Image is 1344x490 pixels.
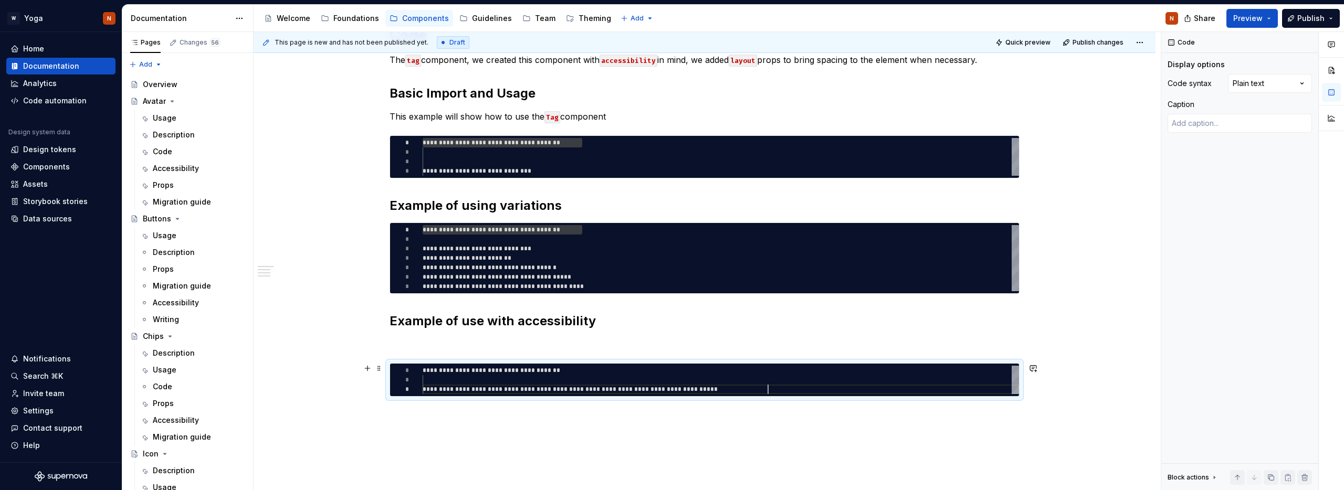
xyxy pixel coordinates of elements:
[153,465,195,476] div: Description
[260,10,314,27] a: Welcome
[317,10,383,27] a: Foundations
[579,13,611,24] div: Theming
[6,58,115,74] a: Documentation
[390,313,1020,329] h2: Example of use with accessibility
[153,197,211,207] div: Migration guide
[6,385,115,402] a: Invite team
[153,381,172,392] div: Code
[617,11,657,26] button: Add
[136,378,249,395] a: Code
[23,354,71,364] div: Notifications
[6,92,115,109] a: Code automation
[23,162,70,172] div: Components
[260,8,615,29] div: Page tree
[153,146,172,157] div: Code
[275,38,428,47] span: This page is new and has not been published yet.
[130,38,161,47] div: Pages
[143,79,177,90] div: Overview
[2,7,120,29] button: WYogaN
[23,388,64,399] div: Invite team
[6,402,115,419] a: Settings
[333,13,379,24] div: Foundations
[153,247,195,258] div: Description
[136,412,249,429] a: Accessibility
[143,449,159,459] div: Icon
[23,179,48,189] div: Assets
[136,194,249,210] a: Migration guide
[405,55,421,67] code: tag
[6,210,115,227] a: Data sources
[136,361,249,378] a: Usage
[23,95,87,106] div: Code automation
[23,61,79,71] div: Documentation
[1005,38,1051,47] span: Quick preview
[136,160,249,177] a: Accessibility
[992,35,1055,50] button: Quick preview
[6,176,115,193] a: Assets
[23,196,88,207] div: Storybook stories
[6,350,115,367] button: Notifications
[6,368,115,385] button: Search ⌘K
[390,110,1020,123] p: This example will show how to use the component
[1282,9,1340,28] button: Publish
[131,13,230,24] div: Documentation
[449,38,465,47] span: Draft
[6,75,115,92] a: Analytics
[1073,38,1123,47] span: Publish changes
[544,111,560,123] code: Tag
[136,345,249,361] a: Description
[136,227,249,244] a: Usage
[153,348,195,358] div: Description
[136,261,249,278] a: Props
[107,14,111,23] div: N
[1168,99,1194,110] div: Caption
[1168,470,1219,485] div: Block actions
[23,44,44,54] div: Home
[600,55,657,67] code: accessibility
[1226,9,1278,28] button: Preview
[153,281,211,291] div: Migration guide
[535,13,555,24] div: Team
[153,180,174,190] div: Props
[153,130,195,140] div: Description
[153,365,176,375] div: Usage
[126,445,249,462] a: Icon
[1170,14,1174,23] div: N
[24,13,43,24] div: Yoga
[153,113,176,123] div: Usage
[1194,13,1215,24] span: Share
[1297,13,1325,24] span: Publish
[402,13,449,24] div: Components
[518,10,560,27] a: Team
[136,311,249,328] a: Writing
[23,371,63,381] div: Search ⌘K
[126,210,249,227] a: Buttons
[35,471,87,482] svg: Supernova Logo
[153,432,211,442] div: Migration guide
[385,10,453,27] a: Components
[562,10,615,27] a: Theming
[390,198,562,213] strong: Example of using variations
[139,60,152,69] span: Add
[277,13,310,24] div: Welcome
[143,96,166,106] div: Avatar
[23,406,54,416] div: Settings
[136,278,249,294] a: Migration guide
[390,54,1020,66] p: The component, we created this component with in mind, we added props to bring spacing to the ele...
[209,38,220,47] span: 56
[153,264,174,274] div: Props
[136,126,249,143] a: Description
[6,420,115,436] button: Contact support
[23,440,40,451] div: Help
[23,214,72,224] div: Data sources
[6,40,115,57] a: Home
[455,10,516,27] a: Guidelines
[126,93,249,110] a: Avatar
[136,110,249,126] a: Usage
[7,12,20,25] div: W
[6,141,115,158] a: Design tokens
[136,294,249,311] a: Accessibility
[1168,473,1209,482] div: Block actions
[1059,35,1128,50] button: Publish changes
[6,437,115,454] button: Help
